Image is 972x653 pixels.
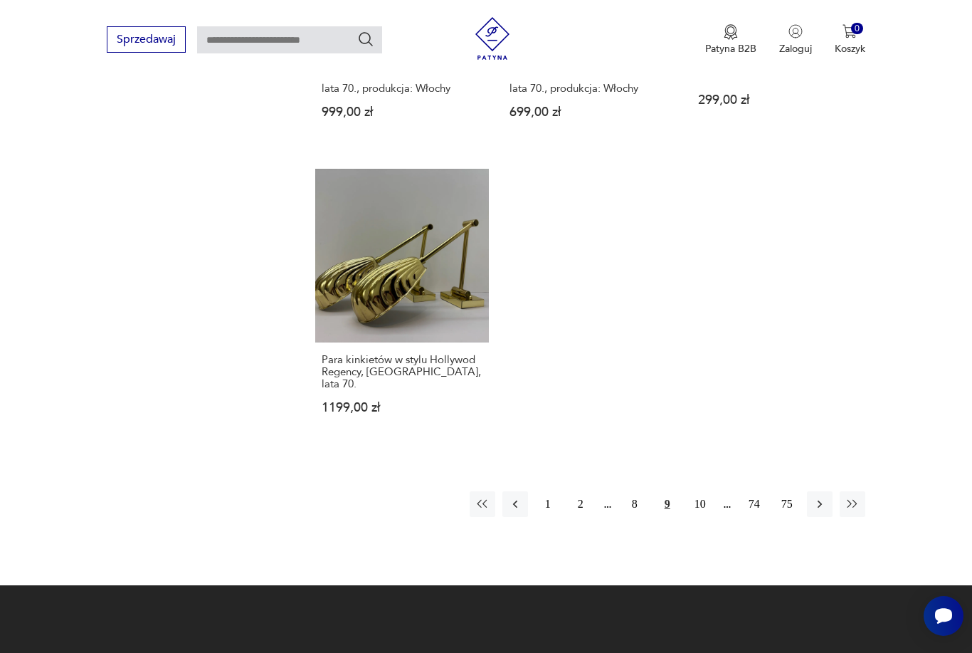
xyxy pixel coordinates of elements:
[851,23,863,35] div: 0
[842,24,857,38] img: Ikona koszyka
[322,58,482,95] h3: Kinkiet ścienny, [PERSON_NAME], włoski design, lata 70., produkcja: Włochy
[724,24,738,40] img: Ikona medalu
[471,17,514,60] img: Patyna - sklep z meblami i dekoracjami vintage
[788,24,803,38] img: Ikonka użytkownika
[655,491,680,517] button: 9
[622,491,648,517] button: 8
[705,42,756,56] p: Patyna B2B
[322,402,482,414] p: 1199,00 zł
[705,24,756,56] button: Patyna B2B
[107,26,186,53] button: Sprzedawaj
[509,58,670,95] h3: Kinkiet ścienny, [PERSON_NAME], włoski design, lata 70., produkcja: Włochy
[835,42,865,56] p: Koszyk
[779,42,812,56] p: Zaloguj
[835,24,865,56] button: 0Koszyk
[322,354,482,390] h3: Para kinkietów w stylu Hollywod Regency, [GEOGRAPHIC_DATA], lata 70.
[924,596,963,636] iframe: Smartsupp widget button
[705,24,756,56] a: Ikona medaluPatyna B2B
[535,491,561,517] button: 1
[509,106,670,118] p: 699,00 zł
[687,491,713,517] button: 10
[107,36,186,46] a: Sprzedawaj
[698,58,859,83] h3: Kinkiet industrialny, [GEOGRAPHIC_DATA], lata 70.
[357,31,374,48] button: Szukaj
[698,94,859,106] p: 299,00 zł
[568,491,593,517] button: 2
[315,169,489,442] a: Para kinkietów w stylu Hollywod Regency, USA, lata 70.Para kinkietów w stylu Hollywod Regency, [G...
[322,106,482,118] p: 999,00 zł
[741,491,767,517] button: 74
[774,491,800,517] button: 75
[779,24,812,56] button: Zaloguj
